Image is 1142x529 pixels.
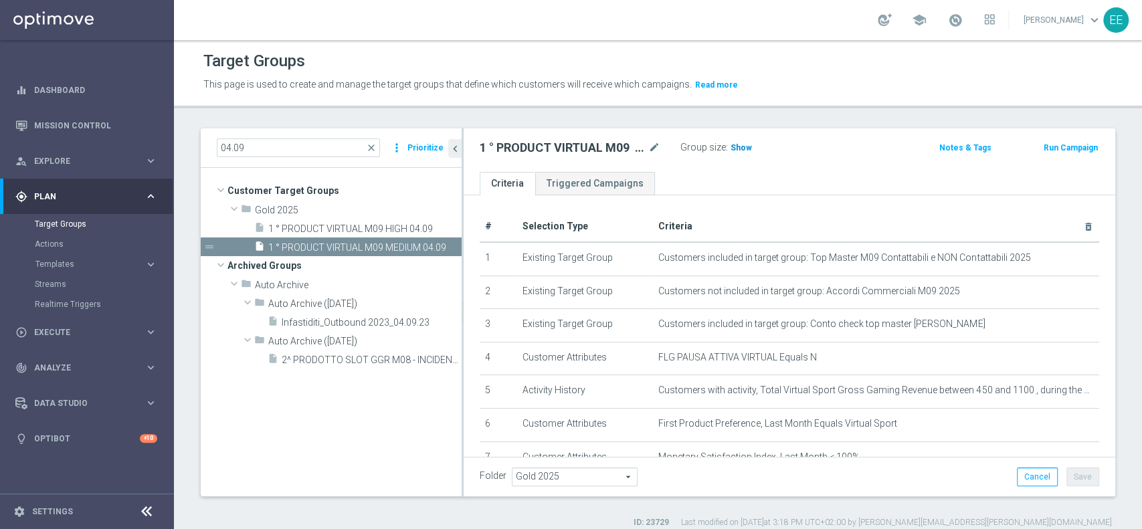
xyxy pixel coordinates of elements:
[480,172,535,195] a: Criteria
[1022,10,1103,30] a: [PERSON_NAME]keyboard_arrow_down
[217,138,380,157] input: Quick find group or folder
[517,408,654,441] td: Customer Attributes
[366,142,377,153] span: close
[15,327,158,338] button: play_circle_outline Execute keyboard_arrow_right
[15,155,27,167] i: person_search
[254,222,265,237] i: insert_drive_file
[658,352,817,363] span: FLG PAUSA ATTIVA VIRTUAL Equals N
[480,276,517,309] td: 2
[282,317,462,328] span: Infastiditi_Outbound 2023_04.09.23
[35,259,158,270] button: Templates keyboard_arrow_right
[15,191,158,202] button: gps_fixed Plan keyboard_arrow_right
[658,318,985,330] span: Customers included in target group: Conto check top master [PERSON_NAME]
[912,13,927,27] span: school
[268,298,462,310] span: Auto Archive (2024-03-03)
[480,470,506,482] label: Folder
[658,286,960,297] span: Customers not included in target group: Accordi Commerciali M09 2025
[268,223,462,235] span: 1 &#xB0; PRODUCT VIRTUAL M09 HIGH 04.09
[15,421,157,456] div: Optibot
[517,441,654,475] td: Customer Attributes
[726,142,728,153] label: :
[648,140,660,156] i: mode_edit
[15,326,27,338] i: play_circle_outline
[35,279,139,290] a: Streams
[268,336,462,347] span: Auto Archive (2025-03-04)
[448,139,462,158] button: chevron_left
[938,140,993,155] button: Notes & Tags
[13,506,25,518] i: settings
[480,211,517,242] th: #
[145,326,157,338] i: keyboard_arrow_right
[681,517,1112,528] label: Last modified on [DATE] at 3:18 PM UTC+02:00 by [PERSON_NAME][EMAIL_ADDRESS][PERSON_NAME][DOMAIN_...
[658,385,1094,396] span: Customers with activity, Total Virtual Sport Gross Gaming Revenue between 450 and 1100 , during t...
[254,334,265,350] i: folder
[517,342,654,375] td: Customer Attributes
[15,433,158,444] button: lightbulb Optibot +10
[1087,13,1102,27] span: keyboard_arrow_down
[1066,467,1099,486] button: Save
[241,203,252,219] i: folder
[268,242,462,253] span: 1 &#xB0; PRODUCT VIRTUAL M09 MEDIUM 04.09
[658,221,692,231] span: Criteria
[268,353,278,368] i: insert_drive_file
[34,193,145,201] span: Plan
[15,85,158,96] button: equalizer Dashboard
[35,274,173,294] div: Streams
[255,280,462,291] span: Auto Archive
[34,157,145,165] span: Explore
[35,254,173,274] div: Templates
[15,191,145,203] div: Plan
[35,234,173,254] div: Actions
[480,140,646,156] h2: 1 ° PRODUCT VIRTUAL M09 MEDIUM 04.09
[145,397,157,409] i: keyboard_arrow_right
[203,51,305,71] h1: Target Groups
[227,256,462,275] span: Archived Groups
[15,362,158,373] button: track_changes Analyze keyboard_arrow_right
[32,508,73,516] a: Settings
[35,294,173,314] div: Realtime Triggers
[15,155,145,167] div: Explore
[634,517,669,528] label: ID: 23729
[35,239,139,249] a: Actions
[35,260,145,268] div: Templates
[731,143,752,152] span: Show
[680,142,726,153] label: Group size
[15,72,157,108] div: Dashboard
[140,434,157,443] div: +10
[405,139,446,157] button: Prioritize
[15,398,158,409] button: Data Studio keyboard_arrow_right
[658,418,897,429] span: First Product Preference, Last Month Equals Virtual Sport
[15,433,27,445] i: lightbulb
[203,79,692,90] span: This page is used to create and manage the target groups that define which customers will receive...
[480,342,517,375] td: 4
[145,361,157,374] i: keyboard_arrow_right
[34,421,140,456] a: Optibot
[35,219,139,229] a: Target Groups
[1042,140,1099,155] button: Run Campaign
[1017,467,1058,486] button: Cancel
[15,191,27,203] i: gps_fixed
[15,362,145,374] div: Analyze
[535,172,655,195] a: Triggered Campaigns
[145,190,157,203] i: keyboard_arrow_right
[15,156,158,167] button: person_search Explore keyboard_arrow_right
[480,408,517,441] td: 6
[34,328,145,336] span: Execute
[480,441,517,475] td: 7
[282,354,462,366] span: 2^ PRODOTTO SLOT GGR M08 - INCIDENZA 2^PRODOTTO &gt;20% GGR TOT 04.09
[15,326,145,338] div: Execute
[517,309,654,342] td: Existing Target Group
[449,142,462,155] i: chevron_left
[34,364,145,372] span: Analyze
[694,78,739,92] button: Read more
[15,120,158,131] button: Mission Control
[480,309,517,342] td: 3
[254,241,265,256] i: insert_drive_file
[34,108,157,143] a: Mission Control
